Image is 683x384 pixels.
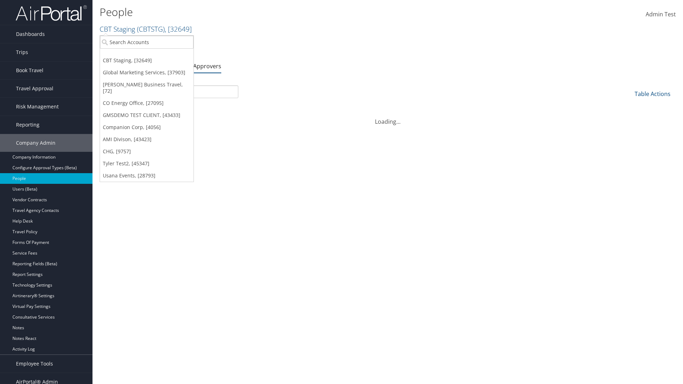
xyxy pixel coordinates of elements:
span: Dashboards [16,25,45,43]
input: Search Accounts [100,36,194,49]
img: airportal-logo.png [16,5,87,21]
span: Company Admin [16,134,55,152]
a: GMSDEMO TEST CLIENT, [43433] [100,109,194,121]
span: Risk Management [16,98,59,116]
a: Admin Test [646,4,676,26]
h1: People [100,5,484,20]
a: CHG, [9757] [100,145,194,158]
a: CBT Staging, [32649] [100,54,194,66]
span: Admin Test [646,10,676,18]
a: Approvers [193,62,221,70]
a: Companion Corp, [4056] [100,121,194,133]
a: Table Actions [635,90,671,98]
a: AMI Divison, [43423] [100,133,194,145]
span: Trips [16,43,28,61]
span: ( CBTSTG ) [137,24,165,34]
span: Travel Approval [16,80,53,97]
a: Global Marketing Services, [37903] [100,66,194,79]
span: Reporting [16,116,39,134]
span: Employee Tools [16,355,53,373]
a: [PERSON_NAME] Business Travel, [72] [100,79,194,97]
a: Usana Events, [28793] [100,170,194,182]
div: Loading... [100,109,676,126]
a: CO Energy Office, [27095] [100,97,194,109]
span: Book Travel [16,62,43,79]
span: , [ 32649 ] [165,24,192,34]
a: CBT Staging [100,24,192,34]
a: Tyler Test2, [45347] [100,158,194,170]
